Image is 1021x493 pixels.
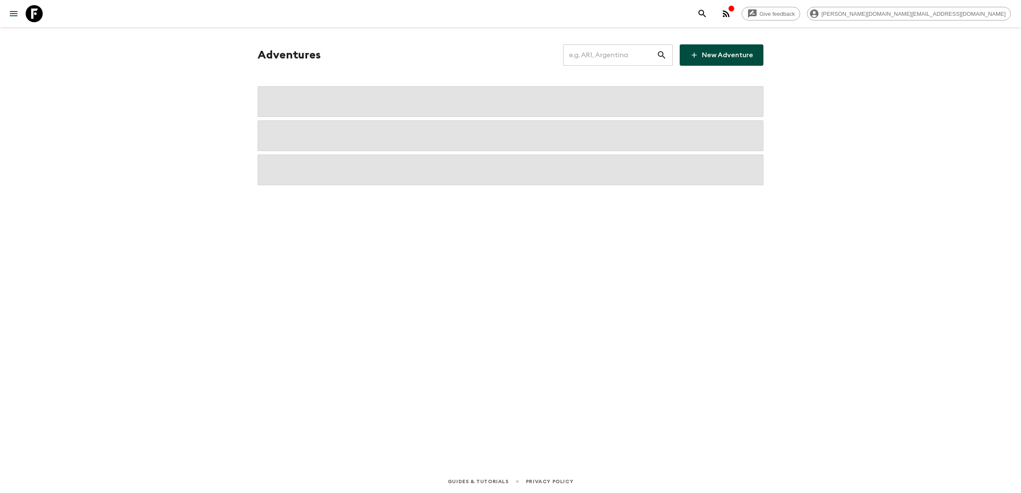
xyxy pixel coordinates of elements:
[807,7,1011,20] div: [PERSON_NAME][DOMAIN_NAME][EMAIL_ADDRESS][DOMAIN_NAME]
[694,5,711,22] button: search adventures
[563,43,657,67] input: e.g. AR1, Argentina
[258,47,321,64] h1: Adventures
[817,11,1010,17] span: [PERSON_NAME][DOMAIN_NAME][EMAIL_ADDRESS][DOMAIN_NAME]
[448,477,509,486] a: Guides & Tutorials
[680,44,763,66] a: New Adventure
[5,5,22,22] button: menu
[526,477,573,486] a: Privacy Policy
[755,11,800,17] span: Give feedback
[742,7,800,20] a: Give feedback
